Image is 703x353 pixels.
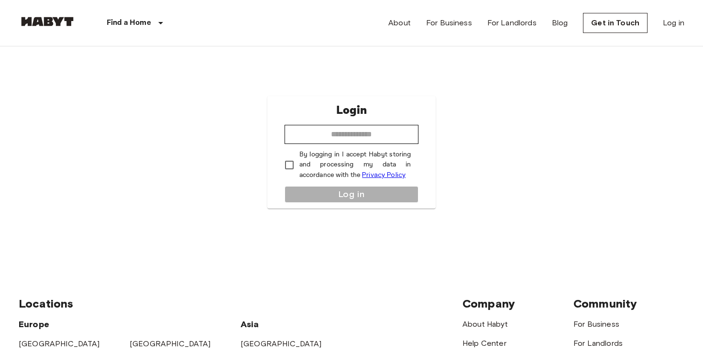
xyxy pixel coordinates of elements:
a: Help Center [462,339,506,348]
a: For Business [573,320,619,329]
a: About [388,17,411,29]
span: Company [462,297,515,310]
p: By logging in I accept Habyt storing and processing my data in accordance with the [299,150,411,180]
img: Habyt [19,17,76,26]
a: [GEOGRAPHIC_DATA] [241,339,322,348]
p: Find a Home [107,17,151,29]
span: Locations [19,297,73,310]
a: For Landlords [487,17,537,29]
a: [GEOGRAPHIC_DATA] [19,339,100,348]
a: Privacy Policy [362,171,406,179]
span: Community [573,297,637,310]
a: Blog [552,17,568,29]
p: Login [336,102,367,119]
a: Log in [663,17,684,29]
span: Asia [241,319,259,330]
a: For Landlords [573,339,623,348]
a: About Habyt [462,320,508,329]
span: Europe [19,319,49,330]
a: For Business [426,17,472,29]
a: [GEOGRAPHIC_DATA] [130,339,211,348]
a: Get in Touch [583,13,648,33]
